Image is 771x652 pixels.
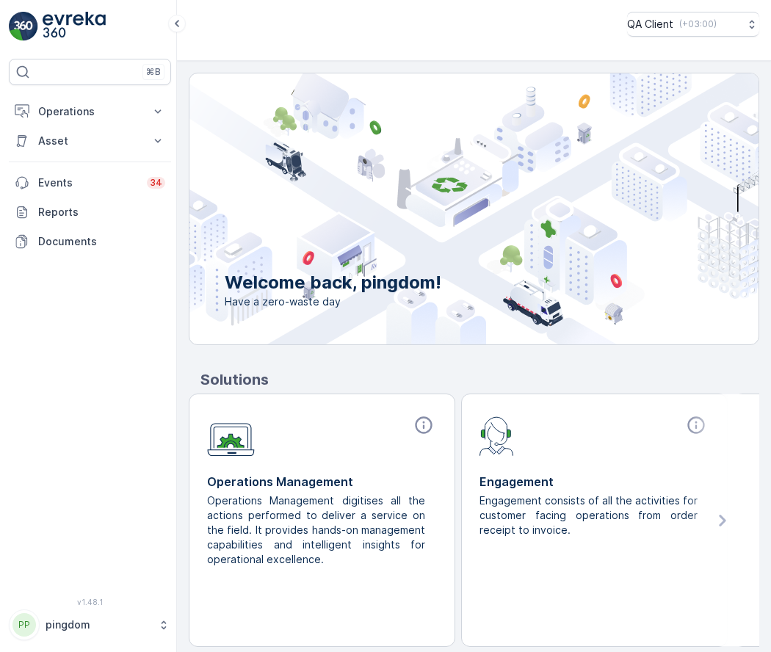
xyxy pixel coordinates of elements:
p: Operations Management digitises all the actions performed to deliver a service on the field. It p... [207,493,425,567]
p: Operations Management [207,473,437,490]
p: ( +03:00 ) [679,18,717,30]
div: PP [12,613,36,637]
p: QA Client [627,17,673,32]
p: 34 [150,177,162,189]
p: Documents [38,234,165,249]
p: ⌘B [146,66,161,78]
a: Reports [9,198,171,227]
a: Documents [9,227,171,256]
p: Engagement consists of all the activities for customer facing operations from order receipt to in... [479,493,698,537]
a: Events34 [9,168,171,198]
img: module-icon [479,415,514,456]
p: Welcome back, pingdom! [225,271,441,294]
span: v 1.48.1 [9,598,171,606]
img: city illustration [123,73,759,344]
p: pingdom [46,617,151,632]
img: module-icon [207,415,255,457]
p: Events [38,175,138,190]
button: Asset [9,126,171,156]
span: Have a zero-waste day [225,294,441,309]
p: Engagement [479,473,709,490]
p: Asset [38,134,142,148]
button: Operations [9,97,171,126]
p: Solutions [200,369,759,391]
img: logo [9,12,38,41]
p: Operations [38,104,142,119]
img: logo_light-DOdMpM7g.png [43,12,106,41]
button: PPpingdom [9,609,171,640]
p: Reports [38,205,165,220]
button: QA Client(+03:00) [627,12,759,37]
